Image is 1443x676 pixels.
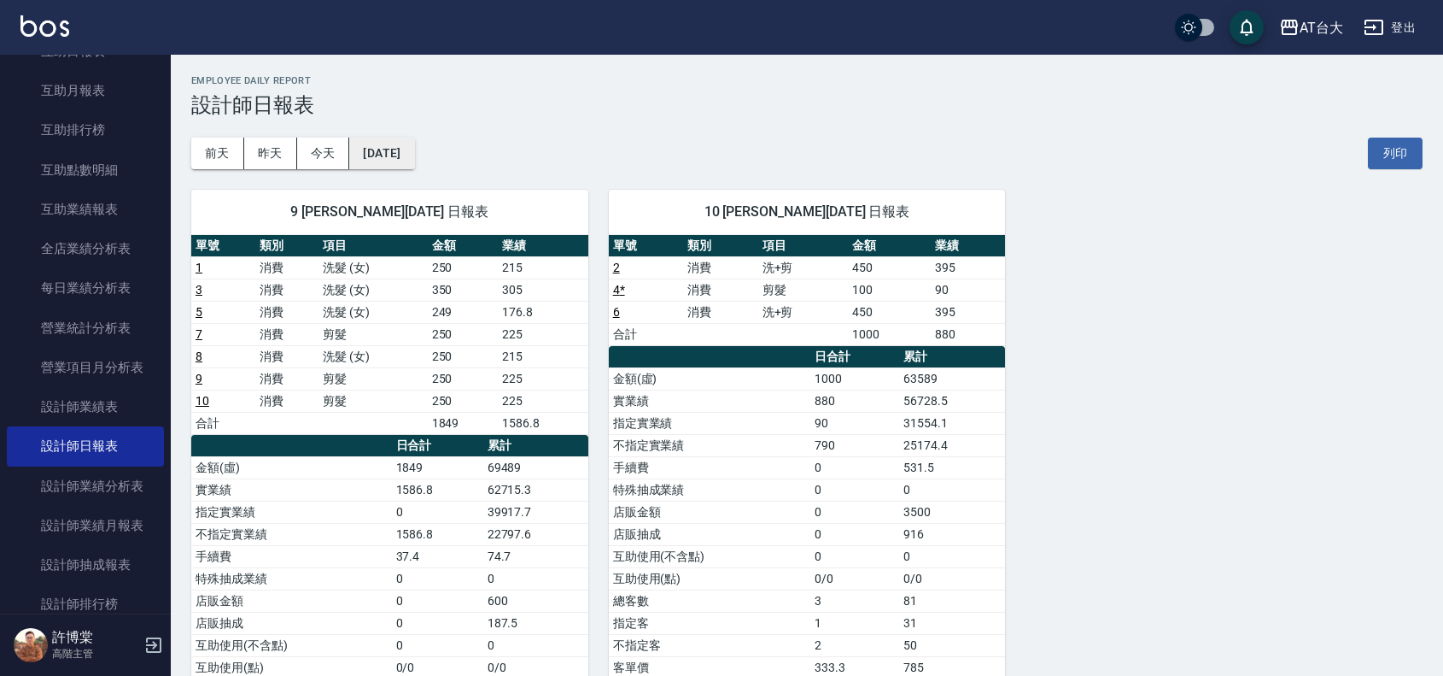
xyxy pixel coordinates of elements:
td: 250 [428,256,498,279]
th: 業績 [498,235,588,257]
td: 互助使用(點) [609,567,810,590]
a: 8 [196,350,202,363]
td: 剪髮 [318,390,427,412]
td: 0 [483,634,588,656]
td: 100 [848,279,930,301]
a: 互助排行榜 [7,110,164,150]
div: AT台大 [1300,17,1343,38]
td: 225 [498,323,588,345]
td: 消費 [683,256,757,279]
td: 0 [810,545,899,567]
td: 22797.6 [483,523,588,545]
td: 特殊抽成業績 [609,479,810,501]
td: 不指定實業績 [191,523,392,545]
td: 450 [848,256,930,279]
td: 31554.1 [899,412,1005,434]
td: 不指定客 [609,634,810,656]
a: 設計師日報表 [7,426,164,466]
img: Logo [20,15,69,37]
a: 互助業績報表 [7,190,164,229]
td: 215 [498,345,588,367]
th: 金額 [848,235,930,257]
td: 1849 [392,456,483,479]
td: 250 [428,367,498,390]
td: 消費 [255,390,319,412]
td: 店販金額 [191,590,392,612]
td: 總客數 [609,590,810,612]
th: 日合計 [810,346,899,368]
td: 250 [428,345,498,367]
td: 0/0 [899,567,1005,590]
td: 合計 [609,323,683,345]
td: 0 [899,545,1005,567]
td: 洗髮 (女) [318,345,427,367]
td: 50 [899,634,1005,656]
td: 店販金額 [609,501,810,523]
td: 0 [483,567,588,590]
td: 1000 [848,323,930,345]
td: 74.7 [483,545,588,567]
a: 9 [196,372,202,385]
td: 0 [810,501,899,523]
a: 設計師業績月報表 [7,506,164,545]
th: 類別 [683,235,757,257]
td: 37.4 [392,545,483,567]
td: 0 [810,456,899,479]
td: 69489 [483,456,588,479]
td: 店販抽成 [191,612,392,634]
td: 手續費 [609,456,810,479]
button: 前天 [191,138,244,169]
table: a dense table [191,235,588,435]
h3: 設計師日報表 [191,93,1423,117]
a: 營業統計分析表 [7,309,164,348]
td: 洗+剪 [758,301,849,323]
a: 每日業績分析表 [7,268,164,308]
th: 累計 [899,346,1005,368]
td: 215 [498,256,588,279]
span: 10 [PERSON_NAME][DATE] 日報表 [629,203,985,220]
span: 9 [PERSON_NAME][DATE] 日報表 [212,203,568,220]
td: 531.5 [899,456,1005,479]
td: 25174.4 [899,434,1005,456]
td: 互助使用(不含點) [609,545,810,567]
td: 56728.5 [899,390,1005,412]
td: 剪髮 [318,323,427,345]
button: 登出 [1357,12,1423,44]
td: 0 [810,523,899,545]
td: 81 [899,590,1005,612]
td: 消費 [255,367,319,390]
button: 昨天 [244,138,297,169]
a: 營業項目月分析表 [7,348,164,387]
td: 消費 [255,301,319,323]
td: 洗髮 (女) [318,279,427,301]
th: 項目 [758,235,849,257]
td: 洗髮 (女) [318,256,427,279]
button: 今天 [297,138,350,169]
td: 250 [428,323,498,345]
td: 手續費 [191,545,392,567]
td: 店販抽成 [609,523,810,545]
td: 916 [899,523,1005,545]
td: 187.5 [483,612,588,634]
td: 1849 [428,412,498,434]
button: 列印 [1368,138,1423,169]
td: 1000 [810,367,899,390]
td: 450 [848,301,930,323]
td: 62715.3 [483,479,588,501]
td: 1586.8 [392,523,483,545]
th: 單號 [191,235,255,257]
a: 互助月報表 [7,71,164,110]
td: 305 [498,279,588,301]
td: 0 [899,479,1005,501]
td: 指定實業績 [609,412,810,434]
td: 0 [392,612,483,634]
td: 1586.8 [498,412,588,434]
td: 洗+剪 [758,256,849,279]
button: [DATE] [349,138,414,169]
th: 日合計 [392,435,483,457]
a: 5 [196,305,202,319]
td: 90 [931,279,1005,301]
a: 7 [196,327,202,341]
td: 0 [392,501,483,523]
td: 176.8 [498,301,588,323]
